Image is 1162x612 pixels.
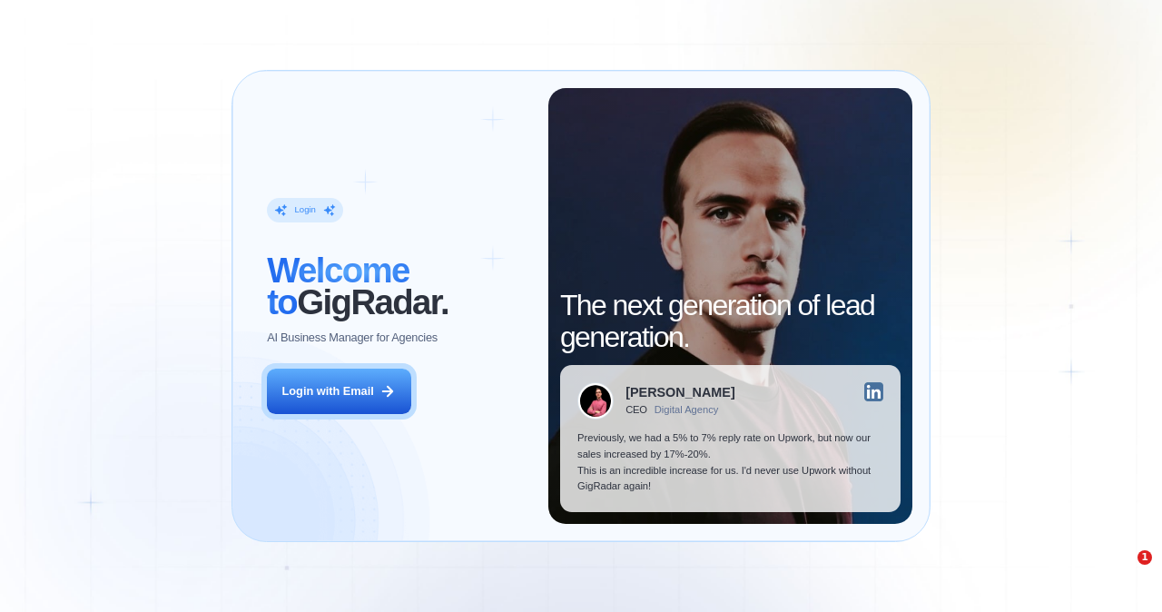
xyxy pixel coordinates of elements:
[655,404,719,416] div: Digital Agency
[1137,550,1152,565] span: 1
[282,383,374,400] div: Login with Email
[1100,550,1144,594] iframe: Intercom live chat
[625,404,647,416] div: CEO
[267,369,410,414] button: Login with Email
[625,386,734,399] div: [PERSON_NAME]
[267,254,531,318] h2: ‍ GigRadar.
[267,330,438,346] p: AI Business Manager for Agencies
[577,430,883,494] p: Previously, we had a 5% to 7% reply rate on Upwork, but now our sales increased by 17%-20%. This ...
[560,290,901,353] h2: The next generation of lead generation.
[295,204,316,216] div: Login
[267,251,409,321] span: Welcome to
